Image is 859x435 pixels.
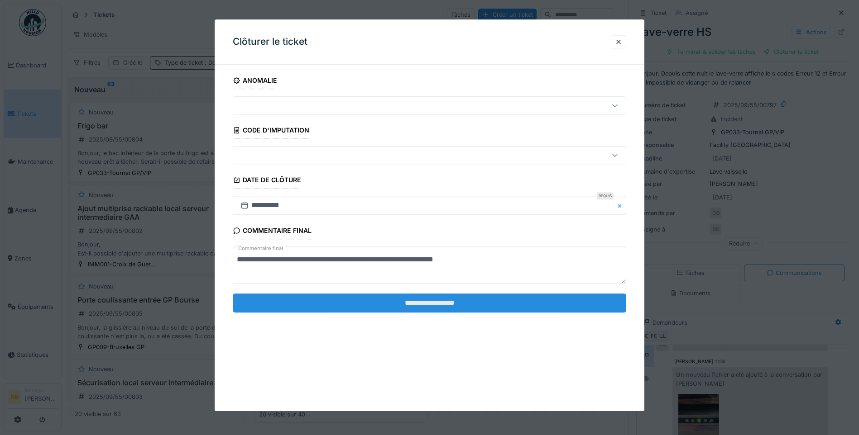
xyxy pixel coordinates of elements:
[597,193,614,200] div: Requis
[233,36,307,47] h3: Clôturer le ticket
[233,224,312,240] div: Commentaire final
[616,196,626,215] button: Close
[236,243,285,255] label: Commentaire final
[233,123,309,139] div: Code d'imputation
[233,174,301,189] div: Date de clôture
[233,74,277,89] div: Anomalie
